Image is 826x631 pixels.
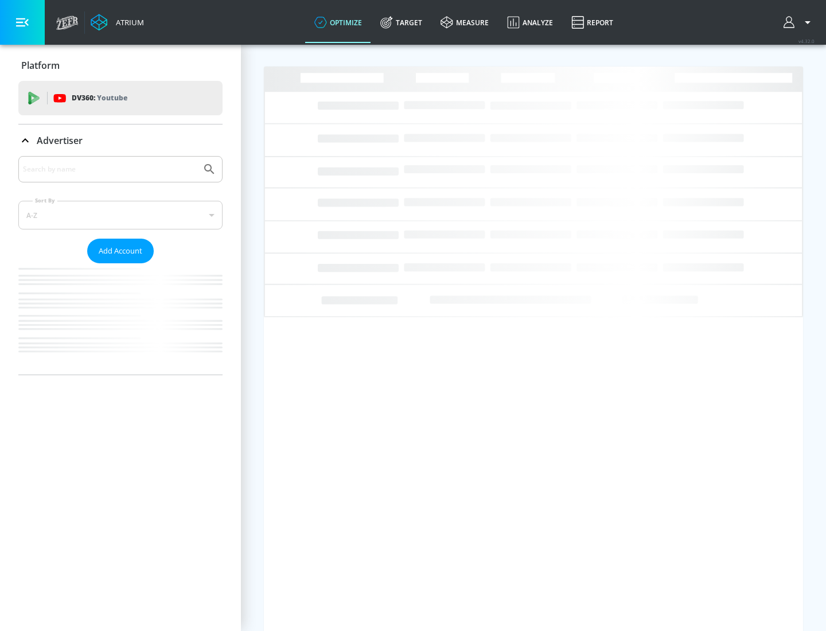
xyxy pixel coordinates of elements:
div: Atrium [111,17,144,28]
label: Sort By [33,197,57,204]
span: v 4.32.0 [798,38,815,44]
div: A-Z [18,201,223,229]
button: Add Account [87,239,154,263]
a: measure [431,2,498,43]
div: Platform [18,49,223,81]
div: Advertiser [18,124,223,157]
div: Advertiser [18,156,223,375]
p: Advertiser [37,134,83,147]
a: Target [371,2,431,43]
a: Analyze [498,2,562,43]
p: DV360: [72,92,127,104]
a: optimize [305,2,371,43]
a: Report [562,2,622,43]
span: Add Account [99,244,142,258]
nav: list of Advertiser [18,263,223,375]
input: Search by name [23,162,197,177]
a: Atrium [91,14,144,31]
p: Youtube [97,92,127,104]
p: Platform [21,59,60,72]
div: DV360: Youtube [18,81,223,115]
